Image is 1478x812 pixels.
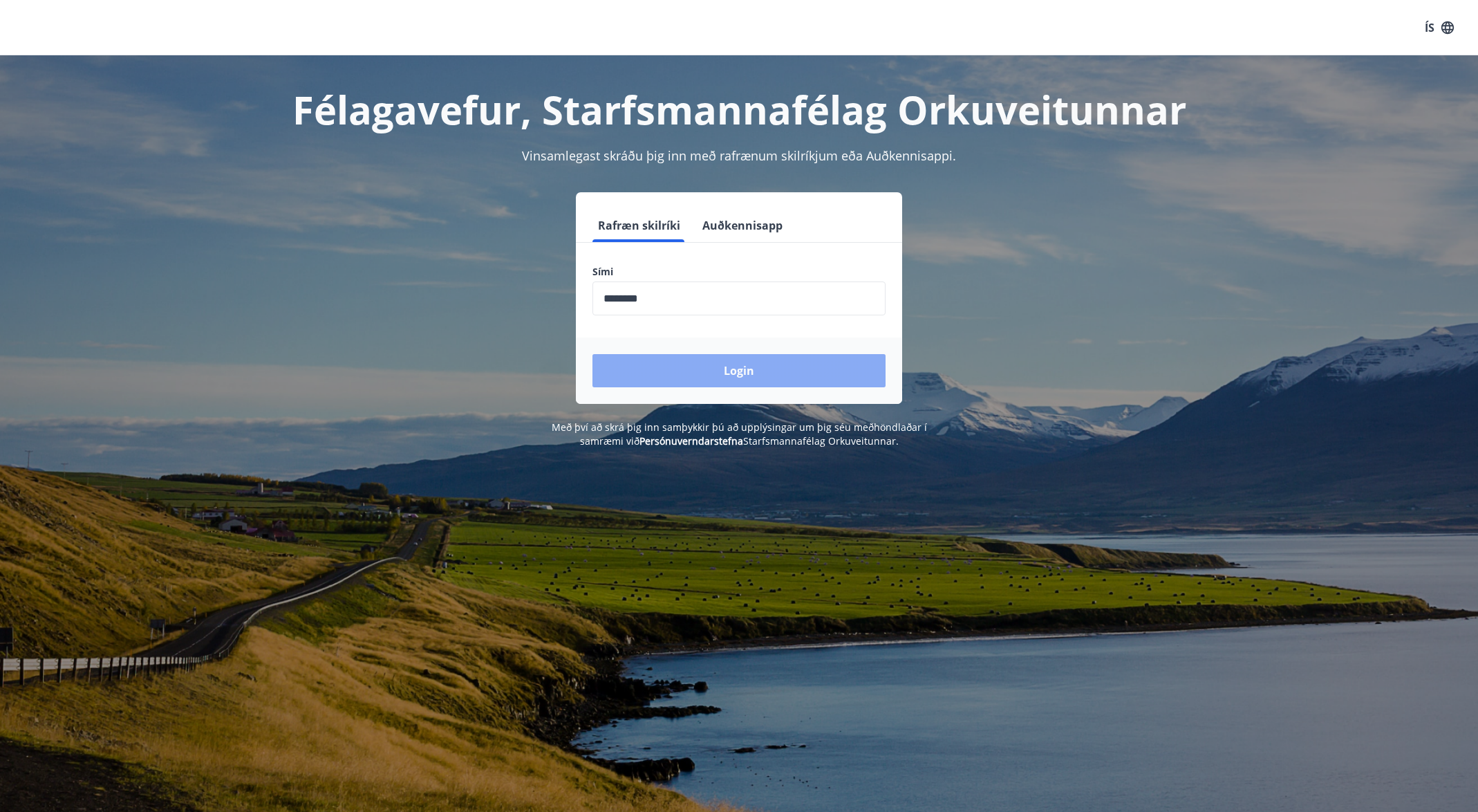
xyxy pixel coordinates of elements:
[1417,15,1461,40] button: ÍS
[258,83,1220,136] h1: Félagavefur, Starfsmannafélag Orkuveitunnar
[592,354,886,387] button: Login
[552,421,927,447] span: Með því að skrá þig inn samþykkir þú að upplýsingar um þig séu meðhöndlaðar í samræmi við Starfsm...
[522,147,956,164] span: Vinsamlegast skráðu þig inn með rafrænum skilríkjum eða Auðkennisappi.
[592,265,886,279] label: Sími
[639,434,743,447] a: Persónuverndarstefna
[697,209,788,242] button: Auðkennisapp
[592,209,686,242] button: Rafræn skilríki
